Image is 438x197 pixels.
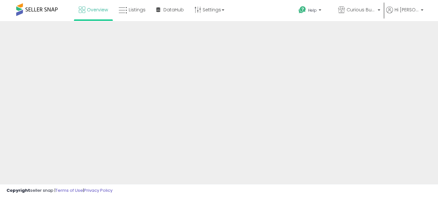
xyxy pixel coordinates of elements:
span: Curious Buy Nature [347,6,376,13]
a: Terms of Use [55,187,83,193]
span: Overview [87,6,108,13]
span: DataHub [163,6,184,13]
span: Hi [PERSON_NAME] [395,6,419,13]
a: Hi [PERSON_NAME] [386,6,423,21]
i: Get Help [298,6,306,14]
a: Privacy Policy [84,187,112,193]
a: Help [293,1,332,21]
span: Help [308,7,317,13]
span: Listings [129,6,146,13]
strong: Copyright [6,187,30,193]
div: seller snap | | [6,188,112,194]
